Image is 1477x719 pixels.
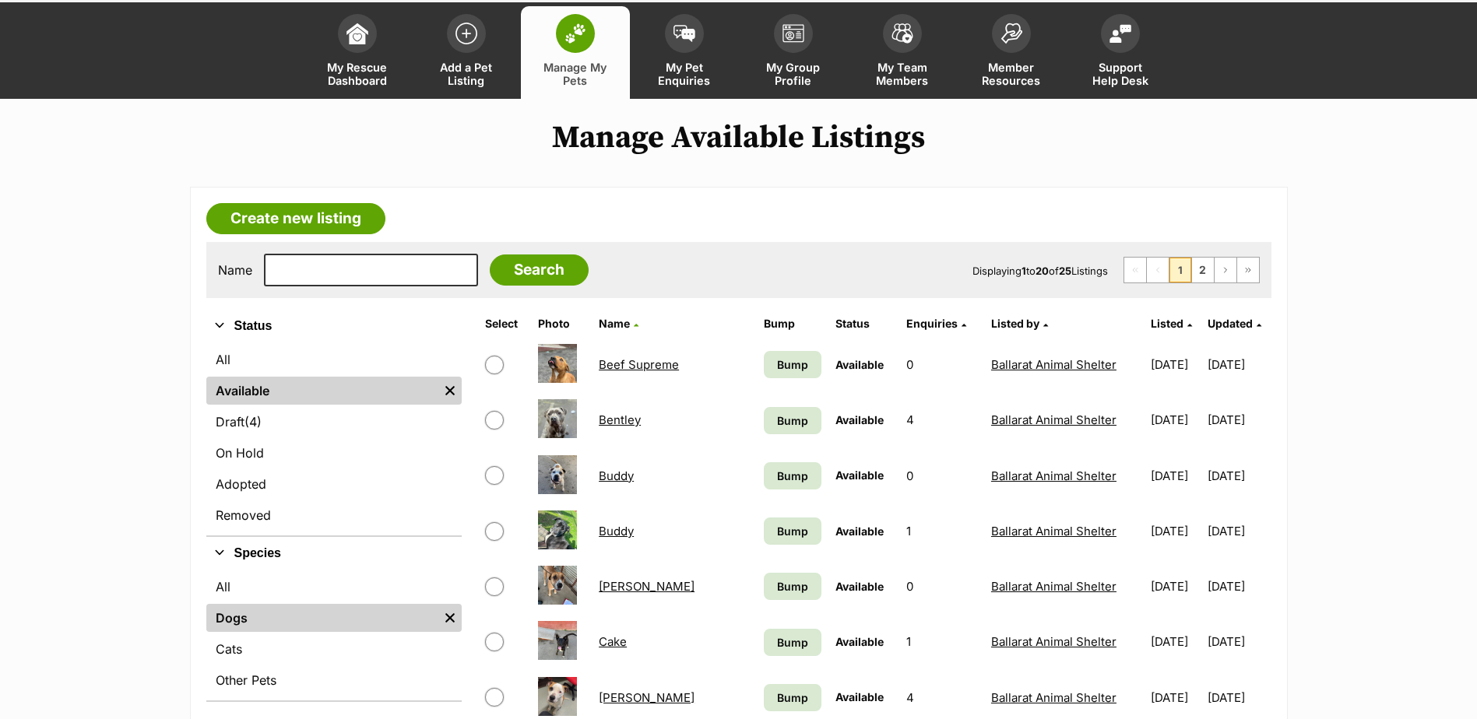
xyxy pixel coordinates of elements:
a: Draft [206,408,462,436]
span: Support Help Desk [1085,61,1155,87]
span: Available [835,468,884,482]
td: [DATE] [1145,393,1206,447]
a: Buddy [599,524,634,538]
span: First page [1124,258,1146,282]
a: Bump [764,684,821,711]
div: Species [206,570,462,700]
a: Ballarat Animal Shelter [991,468,1117,483]
td: [DATE] [1208,393,1269,447]
strong: 20 [1036,265,1049,277]
span: Add a Pet Listing [431,61,501,87]
th: Bump [758,311,828,336]
td: 0 [900,338,983,391]
a: My Team Members [848,6,957,99]
span: Updated [1208,317,1253,330]
td: [DATE] [1145,449,1206,503]
img: manage-my-pets-icon-02211641906a0b7f246fdf0571729dbe1e7629f14944591b6c1af311fb30b64b.svg [564,23,586,44]
td: [DATE] [1208,449,1269,503]
td: 4 [900,393,983,447]
a: Available [206,377,438,405]
span: Bump [777,468,808,484]
img: add-pet-listing-icon-0afa8454b4691262ce3f59096e99ab1cd57d4a30225e0717b998d2c9b9846f56.svg [455,23,477,44]
a: On Hold [206,439,462,467]
span: My Team Members [867,61,937,87]
img: pet-enquiries-icon-7e3ad2cf08bfb03b45e93fb7055b45f3efa6380592205ae92323e6603595dc1f.svg [673,25,695,42]
td: [DATE] [1145,504,1206,558]
a: Cats [206,635,462,663]
td: [DATE] [1208,338,1269,391]
a: Page 2 [1192,258,1214,282]
a: Bump [764,517,821,545]
a: Support Help Desk [1066,6,1175,99]
a: Beef Supreme [599,357,679,372]
a: Other Pets [206,666,462,694]
th: Select [479,311,531,336]
a: Remove filter [438,604,462,632]
td: [DATE] [1208,559,1269,613]
a: Ballarat Animal Shelter [991,412,1117,427]
td: [DATE] [1208,615,1269,668]
span: Available [835,358,884,371]
span: Listed by [991,317,1039,330]
td: [DATE] [1208,504,1269,558]
a: Ballarat Animal Shelter [991,357,1117,372]
a: My Pet Enquiries [630,6,739,99]
span: Bump [777,412,808,429]
a: Member Resources [957,6,1066,99]
td: 0 [900,449,983,503]
img: team-members-icon-5396bd8760b3fe7c0b43da4ab00e1e3bb1a5d9ba89233759b79545d2d3fc5d0d.svg [891,23,913,44]
a: Bentley [599,412,641,427]
th: Photo [532,311,591,336]
a: Ballarat Animal Shelter [991,579,1117,594]
a: Create new listing [206,203,385,234]
span: Available [835,580,884,593]
span: Available [835,635,884,648]
a: Buddy [599,468,634,483]
span: Available [835,413,884,426]
span: Manage My Pets [540,61,610,87]
span: Displaying to of Listings [972,265,1108,277]
a: Bump [764,573,821,600]
a: Removed [206,501,462,529]
span: Available [835,524,884,538]
a: Ballarat Animal Shelter [991,524,1117,538]
span: My Group Profile [758,61,828,87]
span: Page 1 [1169,258,1191,282]
a: Bump [764,407,821,434]
img: help-desk-icon-fdf02630f3aa405de69fd3d07c3f3aa587a6932b1a1747fa1d2bba05be0121f9.svg [1110,24,1131,43]
span: Member Resources [976,61,1046,87]
input: Search [490,254,589,286]
a: [PERSON_NAME] [599,690,695,705]
a: All [206,573,462,601]
a: Listed by [991,317,1048,330]
strong: 25 [1059,265,1071,277]
span: Bump [777,689,808,706]
a: Bump [764,351,821,378]
td: 1 [900,615,983,668]
nav: Pagination [1124,257,1260,283]
a: My Group Profile [739,6,848,99]
a: Next page [1215,258,1236,282]
a: Remove filter [438,377,462,405]
a: Last page [1237,258,1259,282]
div: Status [206,342,462,535]
span: translation missing: en.admin.listings.index.attributes.enquiries [906,317,958,330]
a: Enquiries [906,317,966,330]
span: My Pet Enquiries [649,61,719,87]
label: Name [218,263,252,277]
td: [DATE] [1145,615,1206,668]
span: Available [835,690,884,703]
a: Listed [1151,317,1192,330]
td: 1 [900,504,983,558]
span: Previous page [1147,258,1169,282]
a: Dogs [206,604,438,632]
a: My Rescue Dashboard [303,6,412,99]
a: Name [599,317,638,330]
span: (4) [244,412,262,431]
a: Ballarat Animal Shelter [991,634,1117,649]
a: All [206,345,462,374]
td: [DATE] [1145,559,1206,613]
button: Status [206,316,462,336]
span: Bump [777,634,808,651]
a: Bump [764,629,821,656]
